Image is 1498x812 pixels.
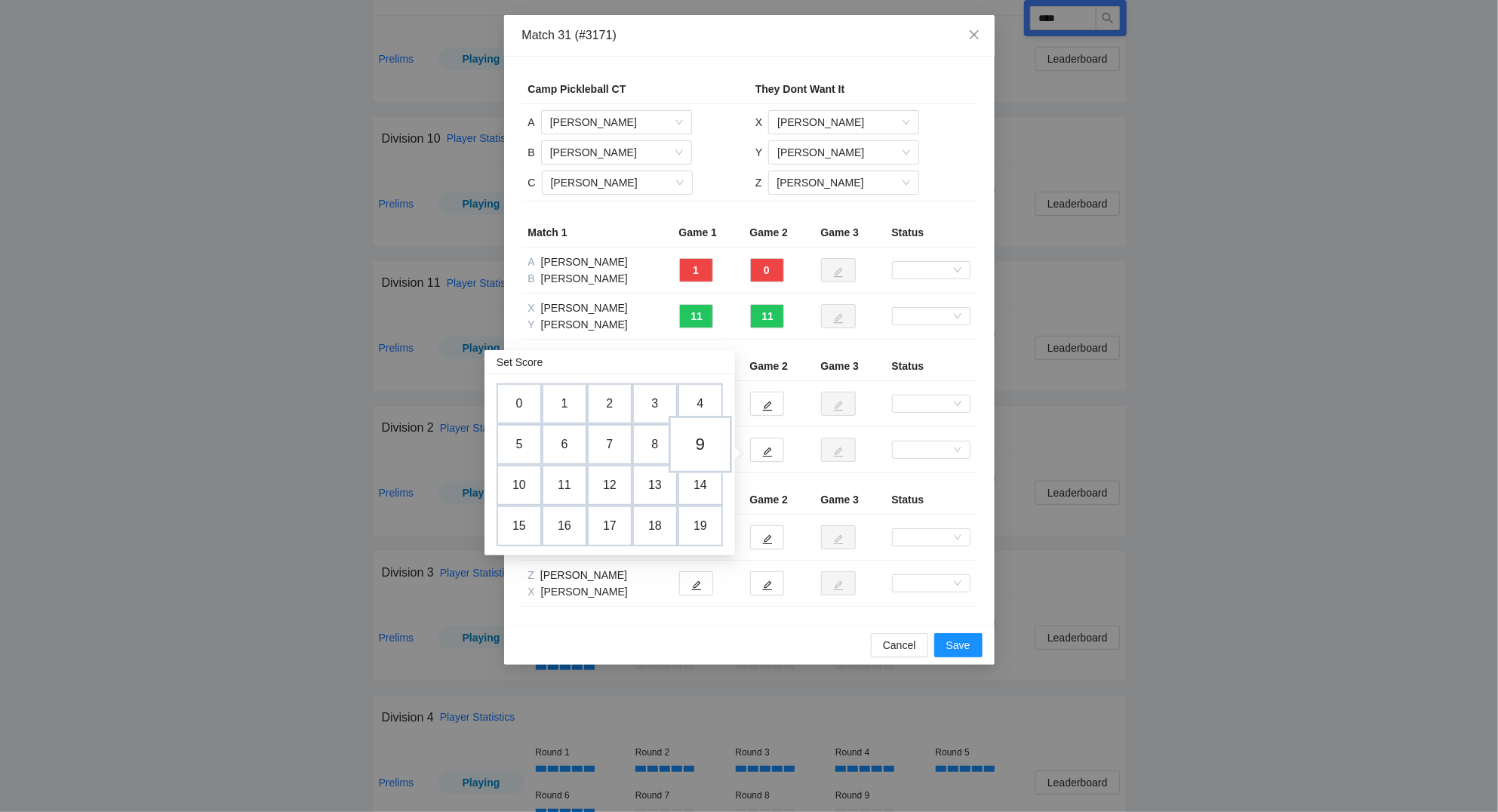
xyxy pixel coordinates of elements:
[528,224,667,241] div: Match 1
[587,424,632,465] td: 7
[542,383,587,424] td: 1
[750,438,784,462] button: edit
[755,144,762,161] div: Y
[497,354,543,371] div: Set Score
[946,637,970,654] span: Save
[497,383,542,424] td: 0
[777,111,910,134] span: Jeffery Palmer
[755,174,762,191] div: Z
[678,383,723,424] td: 4
[750,525,784,549] button: edit
[632,465,678,506] td: 13
[691,580,702,591] span: edit
[528,144,535,161] div: B
[892,491,970,508] div: Status
[528,318,538,331] span: Y
[750,491,809,508] div: Game 2
[679,224,738,241] div: Game 1
[528,567,667,583] div: [PERSON_NAME]
[750,224,809,241] div: Game 2
[750,304,784,328] button: 11
[587,506,632,546] td: 17
[762,534,773,545] span: edit
[528,174,536,191] div: C
[777,171,910,194] span: David E Kaye
[762,400,773,411] span: edit
[528,300,667,316] div: [PERSON_NAME]
[528,583,667,600] div: [PERSON_NAME]
[821,358,880,374] div: Game 3
[587,383,632,424] td: 2
[528,270,667,287] div: [PERSON_NAME]
[542,465,587,506] td: 11
[883,637,916,654] span: Cancel
[679,258,713,282] button: 1
[669,416,732,473] td: 9
[934,633,983,657] button: Save
[679,571,713,595] button: edit
[632,383,678,424] td: 3
[542,424,587,465] td: 6
[497,424,542,465] td: 5
[528,586,538,598] span: X
[528,316,667,333] div: [PERSON_NAME]
[679,304,713,328] button: 11
[632,424,678,465] td: 8
[587,465,632,506] td: 12
[821,224,880,241] div: Game 3
[632,506,678,546] td: 18
[528,569,538,581] span: Z
[551,171,684,194] span: Alexander DuVerger
[542,506,587,546] td: 16
[892,358,970,374] div: Status
[497,465,542,506] td: 10
[749,75,977,104] td: They Dont Want It
[762,446,773,457] span: edit
[528,256,538,268] span: A
[550,111,683,134] span: Nicholas Randles
[968,29,980,41] span: close
[522,27,977,44] div: Match 31 (#3171)
[528,254,667,270] div: [PERSON_NAME]
[892,224,970,241] div: Status
[750,358,809,374] div: Game 2
[750,258,784,282] button: 0
[522,75,749,104] td: Camp Pickleball CT
[954,15,995,56] button: Close
[871,633,928,657] button: Cancel
[762,580,773,591] span: edit
[777,141,910,164] span: Felix Insaurralde
[750,571,784,595] button: edit
[755,114,762,131] div: X
[528,302,538,314] span: X
[528,114,535,131] div: A
[550,141,683,164] span: Anish Venkatesh
[678,465,723,506] td: 14
[678,506,723,546] td: 19
[821,491,880,508] div: Game 3
[750,392,784,416] button: edit
[528,272,538,285] span: B
[497,506,542,546] td: 15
